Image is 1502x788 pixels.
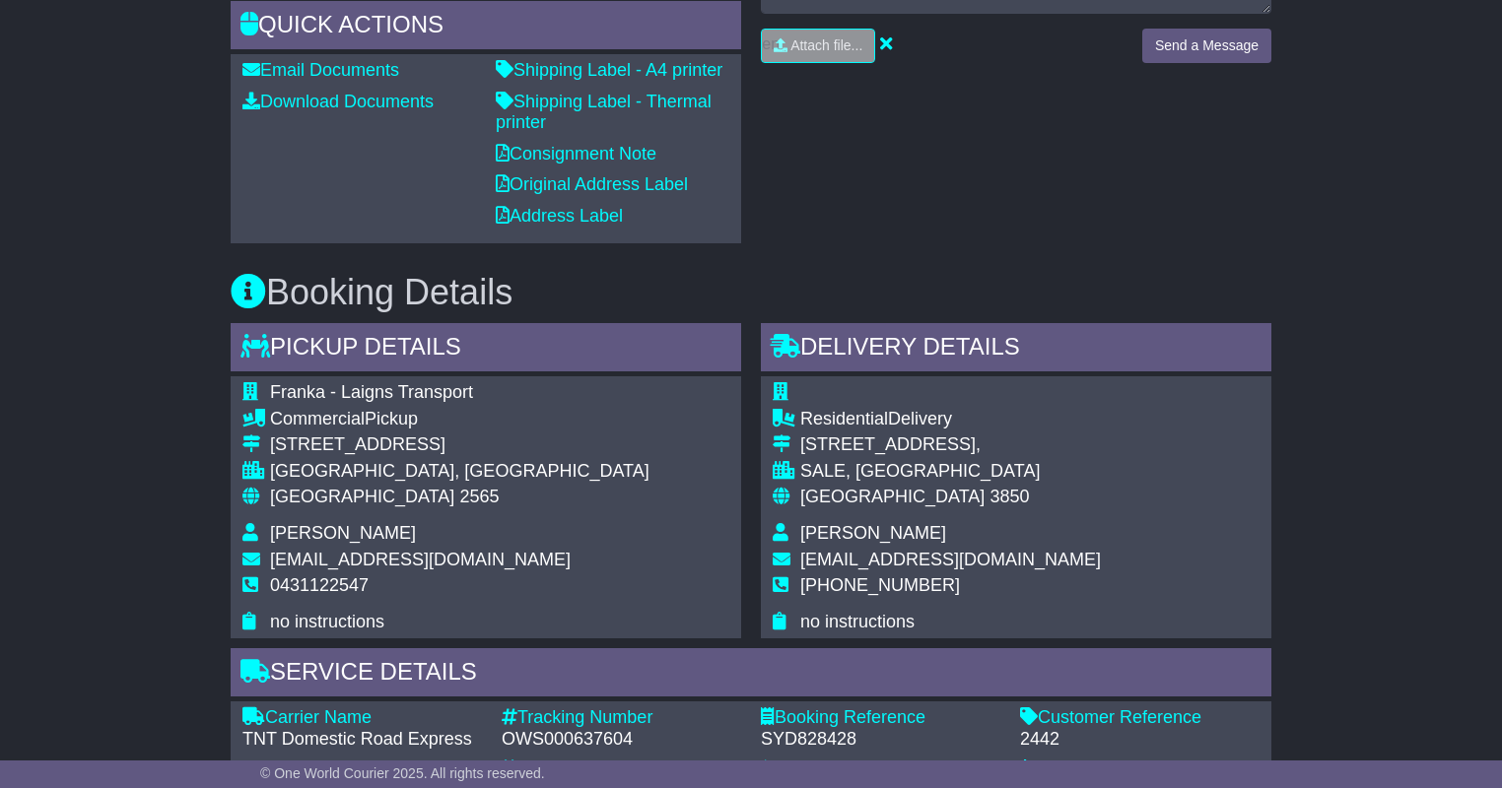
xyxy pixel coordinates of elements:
[231,273,1271,312] h3: Booking Details
[231,323,741,376] div: Pickup Details
[242,92,434,111] a: Download Documents
[496,92,712,133] a: Shipping Label - Thermal printer
[270,434,649,456] div: [STREET_ADDRESS]
[242,707,482,729] div: Carrier Name
[270,612,384,631] span: no instructions
[270,409,649,430] div: Pickup
[990,487,1029,506] span: 3850
[270,575,369,595] span: 0431122547
[1020,707,1260,729] div: Customer Reference
[800,487,985,506] span: [GEOGRAPHIC_DATA]
[496,144,656,164] a: Consignment Note
[800,409,1101,430] div: Delivery
[231,1,741,54] div: Quick Actions
[260,765,545,781] span: © One World Courier 2025. All rights reserved.
[761,729,1000,751] div: SYD828428
[800,409,888,428] span: Residential
[242,729,482,751] div: TNT Domestic Road Express
[761,707,1000,729] div: Booking Reference
[502,729,741,751] div: OWS000637604
[800,550,1101,569] span: [EMAIL_ADDRESS][DOMAIN_NAME]
[242,60,399,80] a: Email Documents
[1020,729,1260,751] div: 2442
[270,382,473,402] span: Franka - Laigns Transport
[800,461,1101,483] div: SALE, [GEOGRAPHIC_DATA]
[800,575,960,595] span: [PHONE_NUMBER]
[270,461,649,483] div: [GEOGRAPHIC_DATA], [GEOGRAPHIC_DATA]
[270,409,365,428] span: Commercial
[800,612,915,631] span: no instructions
[800,434,1101,456] div: [STREET_ADDRESS],
[270,487,454,506] span: [GEOGRAPHIC_DATA]
[270,550,571,569] span: [EMAIL_ADDRESS][DOMAIN_NAME]
[496,60,722,80] a: Shipping Label - A4 printer
[502,707,741,729] div: Tracking Number
[496,206,623,226] a: Address Label
[270,523,416,543] span: [PERSON_NAME]
[459,487,499,506] span: 2565
[800,523,946,543] span: [PERSON_NAME]
[231,648,1271,701] div: Service Details
[761,323,1271,376] div: Delivery Details
[1142,29,1271,63] button: Send a Message
[496,174,688,194] a: Original Address Label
